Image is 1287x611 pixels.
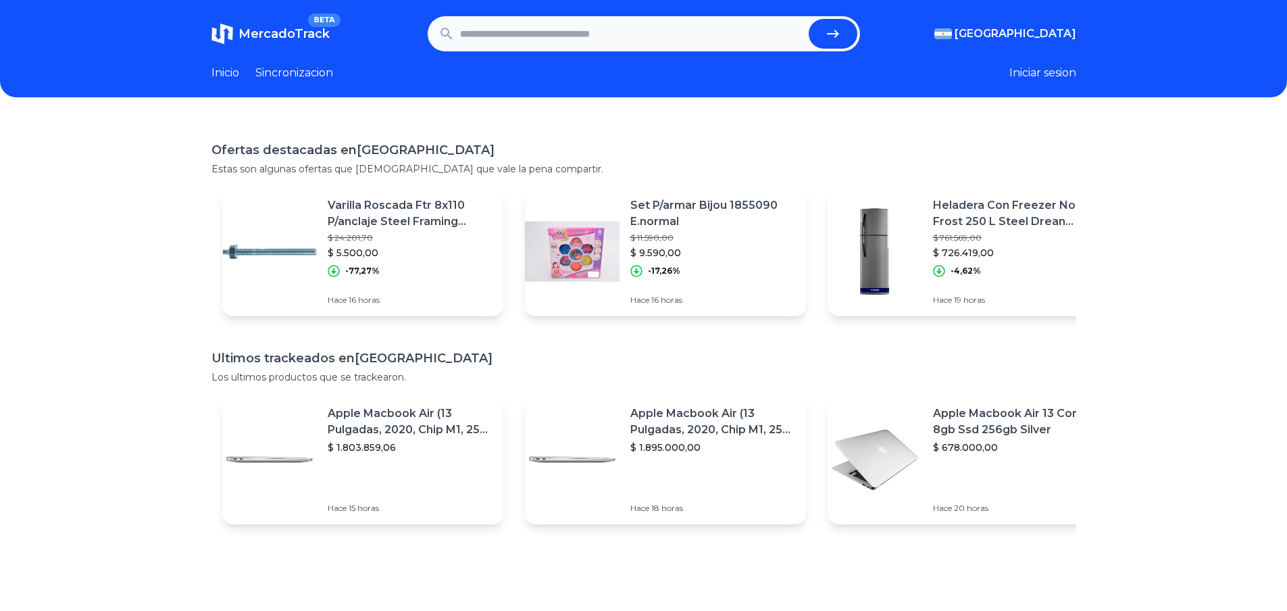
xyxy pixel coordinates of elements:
img: Featured image [828,204,922,299]
p: -4,62% [951,266,981,276]
p: $ 726.419,00 [933,246,1098,260]
span: BETA [308,14,340,27]
a: Featured imageApple Macbook Air 13 Core I5 8gb Ssd 256gb Silver$ 678.000,00Hace 20 horas [828,395,1109,524]
p: $ 5.500,00 [328,246,493,260]
h1: Ultimos trackeados en [GEOGRAPHIC_DATA] [211,349,1076,368]
p: Los ultimos productos que se trackearon. [211,370,1076,384]
p: Varilla Roscada Ftr 8x110 P/anclaje Steel Framing Fischer [328,197,493,230]
p: Set P/armar Bijou 1855090 E.normal [630,197,795,230]
p: Hace 19 horas [933,295,1098,305]
p: $ 1.895.000,00 [630,441,795,454]
a: MercadoTrackBETA [211,23,330,45]
img: Featured image [222,204,317,299]
img: MercadoTrack [211,23,233,45]
p: $ 678.000,00 [933,441,1098,454]
h1: Ofertas destacadas en [GEOGRAPHIC_DATA] [211,141,1076,160]
p: Apple Macbook Air (13 Pulgadas, 2020, Chip M1, 256 Gb De Ssd, 8 Gb De Ram) - Plata [630,406,795,438]
img: Featured image [828,412,922,507]
p: Apple Macbook Air 13 Core I5 8gb Ssd 256gb Silver [933,406,1098,438]
a: Inicio [211,65,239,81]
button: Iniciar sesion [1009,65,1076,81]
span: [GEOGRAPHIC_DATA] [955,26,1076,42]
a: Featured imageApple Macbook Air (13 Pulgadas, 2020, Chip M1, 256 Gb De Ssd, 8 Gb De Ram) - Plata$... [222,395,503,524]
span: MercadoTrack [238,26,330,41]
p: $ 24.201,70 [328,233,493,243]
button: [GEOGRAPHIC_DATA] [934,26,1076,42]
a: Featured imageVarilla Roscada Ftr 8x110 P/anclaje Steel Framing Fischer$ 24.201,70$ 5.500,00-77,2... [222,187,503,316]
p: Hace 20 horas [933,503,1098,514]
p: Hace 15 horas [328,503,493,514]
p: $ 1.803.859,06 [328,441,493,454]
p: $ 761.569,00 [933,233,1098,243]
p: -77,27% [345,266,380,276]
a: Featured imageHeladera Con Freezer No Frost 250 L Steel Drean Rda250fvrt$ 761.569,00$ 726.419,00-... [828,187,1109,316]
p: Apple Macbook Air (13 Pulgadas, 2020, Chip M1, 256 Gb De Ssd, 8 Gb De Ram) - Plata [328,406,493,438]
img: Featured image [525,412,620,507]
img: Argentina [934,28,952,39]
p: -17,26% [648,266,680,276]
p: Heladera Con Freezer No Frost 250 L Steel Drean Rda250fvrt [933,197,1098,230]
p: $ 9.590,00 [630,246,795,260]
p: Hace 18 horas [630,503,795,514]
a: Featured imageApple Macbook Air (13 Pulgadas, 2020, Chip M1, 256 Gb De Ssd, 8 Gb De Ram) - Plata$... [525,395,806,524]
img: Featured image [525,204,620,299]
p: Hace 16 horas [630,295,795,305]
a: Sincronizacion [255,65,333,81]
img: Featured image [222,412,317,507]
p: Hace 16 horas [328,295,493,305]
p: Estas son algunas ofertas que [DEMOGRAPHIC_DATA] que vale la pena compartir. [211,162,1076,176]
p: $ 11.590,00 [630,233,795,243]
a: Featured imageSet P/armar Bijou 1855090 E.normal$ 11.590,00$ 9.590,00-17,26%Hace 16 horas [525,187,806,316]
